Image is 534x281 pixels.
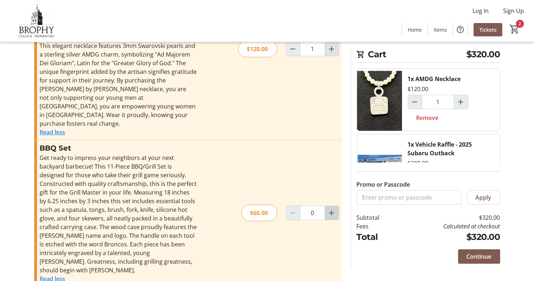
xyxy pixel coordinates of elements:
[476,193,492,202] span: Apply
[408,140,494,157] div: 1x Vehicle Raffle - 2025 Subaru Outback
[408,95,422,109] button: Decrement by one
[40,128,65,137] button: Read less
[479,26,497,34] span: Tickets
[497,5,530,17] button: Sign Up
[357,222,398,231] td: Fees
[474,23,502,36] a: Tickets
[357,69,402,131] img: AMDG Necklace
[422,95,454,109] input: AMDG Necklace Quantity
[286,42,300,56] button: Decrement by one
[467,5,494,17] button: Log In
[466,48,500,61] span: $320.00
[398,222,500,231] td: Calculated at checkout
[408,85,429,93] div: $120.00
[357,190,461,205] input: Enter promo or passcode
[402,23,428,36] a: Home
[503,6,524,15] span: Sign Up
[467,190,500,205] button: Apply
[458,249,500,264] button: Continue
[238,41,277,57] div: $120.00
[408,26,422,34] span: Home
[408,111,447,125] button: Remove
[454,95,468,109] button: Increment by one
[508,23,521,36] button: Cart
[357,134,402,205] img: Vehicle Raffle - 2025 Subaru Outback
[434,26,447,34] span: Items
[241,205,277,221] div: $60.00
[453,22,467,37] button: Help
[408,75,461,83] div: 1x AMDG Necklace
[40,153,197,275] div: Get ready to impress your neighbors at your next backyard barbecue! This 11-Piece BBQ/Grill Set i...
[40,143,197,153] h3: BBQ Set
[473,6,489,15] span: Log In
[357,48,500,63] h2: Cart
[357,231,398,244] td: Total
[408,159,429,168] div: $200.00
[416,113,439,122] span: Remove
[467,252,492,261] span: Continue
[4,3,68,39] img: Brophy College Preparatory 's Logo
[398,231,500,244] td: $320.00
[357,180,410,189] label: Promo or Passcode
[300,42,325,56] input: AMDG Necklace Quantity
[325,42,339,56] button: Increment by one
[357,213,398,222] td: Subtotal
[428,23,453,36] a: Items
[398,213,500,222] td: $320.00
[300,206,325,220] input: BBQ Set Quantity
[325,206,339,220] button: Increment by one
